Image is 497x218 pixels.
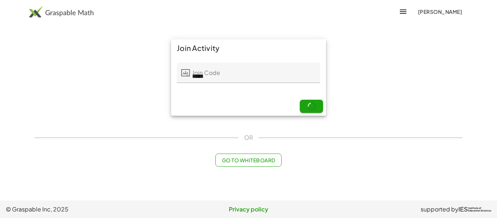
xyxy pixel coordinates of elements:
[222,157,275,163] span: Go to Whiteboard
[418,8,462,15] span: [PERSON_NAME]
[458,206,468,213] span: IES
[168,205,330,214] a: Privacy policy
[244,133,253,142] span: OR
[6,205,168,214] span: © Graspable Inc, 2025
[421,205,458,214] span: supported by
[171,39,326,57] div: Join Activity
[215,154,281,167] button: Go to Whiteboard
[412,5,468,18] button: [PERSON_NAME]
[458,205,491,214] a: IESInstitute ofEducation Sciences
[468,207,491,212] span: Institute of Education Sciences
